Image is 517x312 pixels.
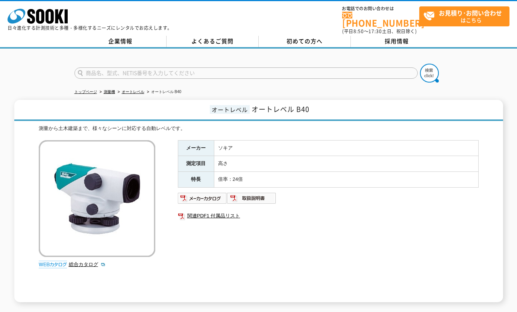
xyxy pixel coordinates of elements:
a: 測量機 [104,90,115,94]
th: 測定項目 [178,156,214,172]
a: 採用情報 [351,36,443,47]
img: btn_search.png [420,64,439,83]
a: オートレベル [122,90,144,94]
span: オートレベル [210,105,250,114]
th: メーカー [178,140,214,156]
span: 17:30 [368,28,382,35]
p: 日々進化する計測技術と多種・多様化するニーズにレンタルでお応えします。 [8,26,172,30]
th: 特長 [178,172,214,188]
span: 初めての方へ [287,37,323,45]
a: 取扱説明書 [227,197,276,203]
strong: お見積り･お問い合わせ [439,8,502,17]
a: トップページ [74,90,97,94]
span: (平日 ～ 土日、祝日除く) [342,28,417,35]
a: 総合カタログ [69,262,106,267]
span: お電話でのお問い合わせは [342,6,419,11]
span: はこちら [423,7,509,26]
span: オートレベル B40 [252,104,309,114]
td: 倍率：24倍 [214,172,478,188]
img: webカタログ [39,261,67,268]
a: [PHONE_NUMBER] [342,12,419,27]
td: ソキア [214,140,478,156]
a: 関連PDF1 付属品リスト [178,211,479,221]
span: 8:50 [353,28,364,35]
td: 高さ [214,156,478,172]
img: 取扱説明書 [227,192,276,204]
a: メーカーカタログ [178,197,227,203]
img: オートレベル B40 [39,140,155,257]
a: 初めての方へ [259,36,351,47]
input: 商品名、型式、NETIS番号を入力してください [74,67,418,79]
a: よくあるご質問 [167,36,259,47]
img: メーカーカタログ [178,192,227,204]
a: お見積り･お問い合わせはこちら [419,6,509,26]
div: 測量から土木建築まで、様々なシーンに対応する自動レベルです。 [39,125,479,133]
li: オートレベル B40 [146,88,182,96]
a: 企業情報 [74,36,167,47]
